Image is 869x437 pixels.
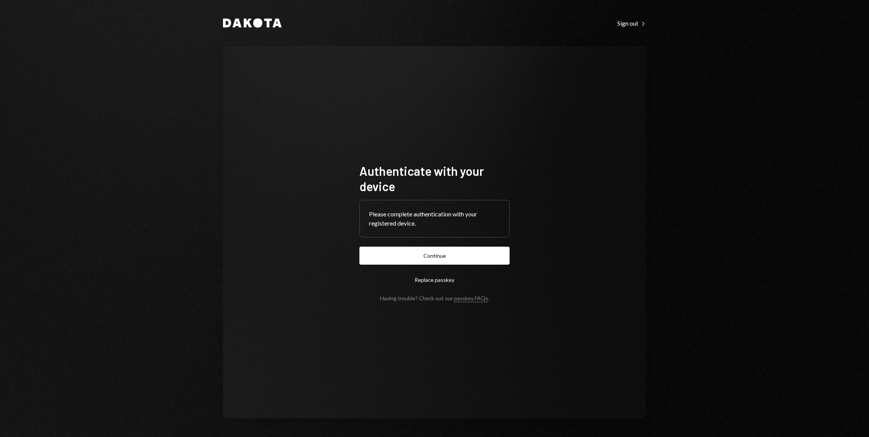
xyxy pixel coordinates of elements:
[454,295,488,302] a: passkey FAQs
[617,19,646,27] a: Sign out
[359,163,510,194] h1: Authenticate with your device
[617,20,646,27] div: Sign out
[359,271,510,289] button: Replace passkey
[359,247,510,265] button: Continue
[369,209,500,228] div: Please complete authentication with your registered device.
[380,295,489,301] div: Having trouble? Check out our .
